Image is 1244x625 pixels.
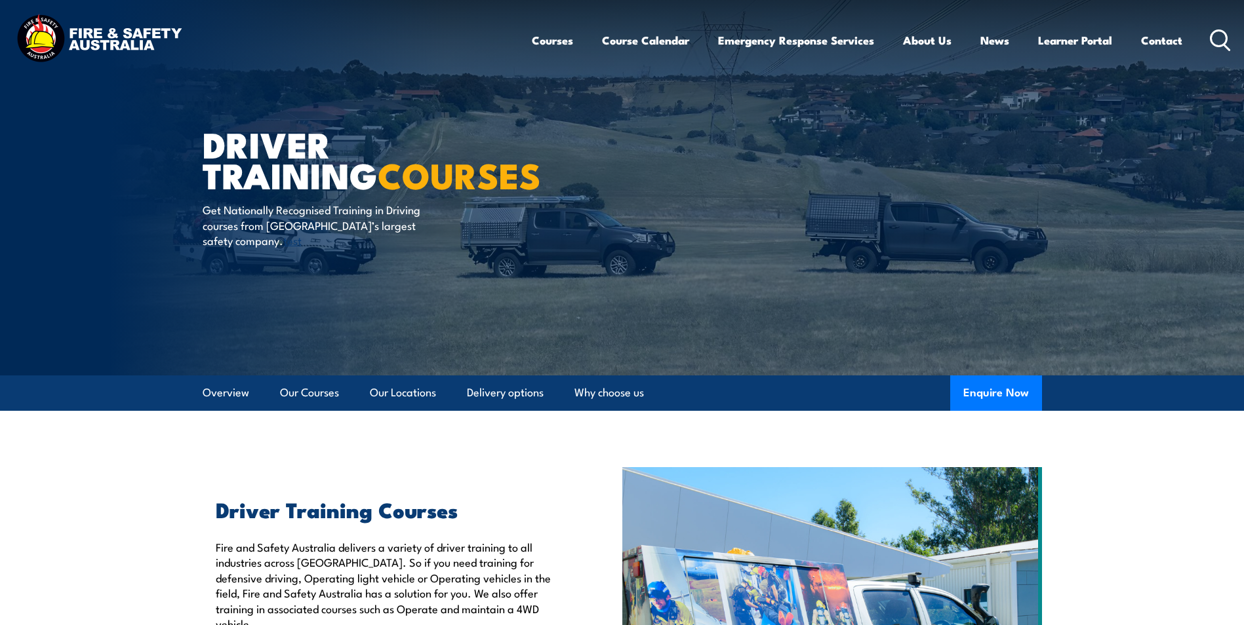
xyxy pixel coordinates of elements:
a: News [980,23,1009,58]
a: Why choose us [574,375,644,410]
a: Our Courses [280,375,339,410]
a: Emergency Response Services [718,23,874,58]
a: Courses [532,23,573,58]
a: Our Locations [370,375,436,410]
a: Delivery options [467,375,544,410]
button: Enquire Now [950,375,1042,411]
a: About Us [903,23,952,58]
p: Get Nationally Recognised Training in Driving courses from [GEOGRAPHIC_DATA]’s largest safety com... [203,202,442,248]
h1: Driver Training [203,128,527,189]
h2: Driver Training Courses [216,500,562,518]
a: Overview [203,375,249,410]
a: Course Calendar [602,23,689,58]
a: Learner Portal [1038,23,1112,58]
strong: COURSES [378,147,541,201]
a: Contact [1141,23,1182,58]
a: test [283,232,302,248]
